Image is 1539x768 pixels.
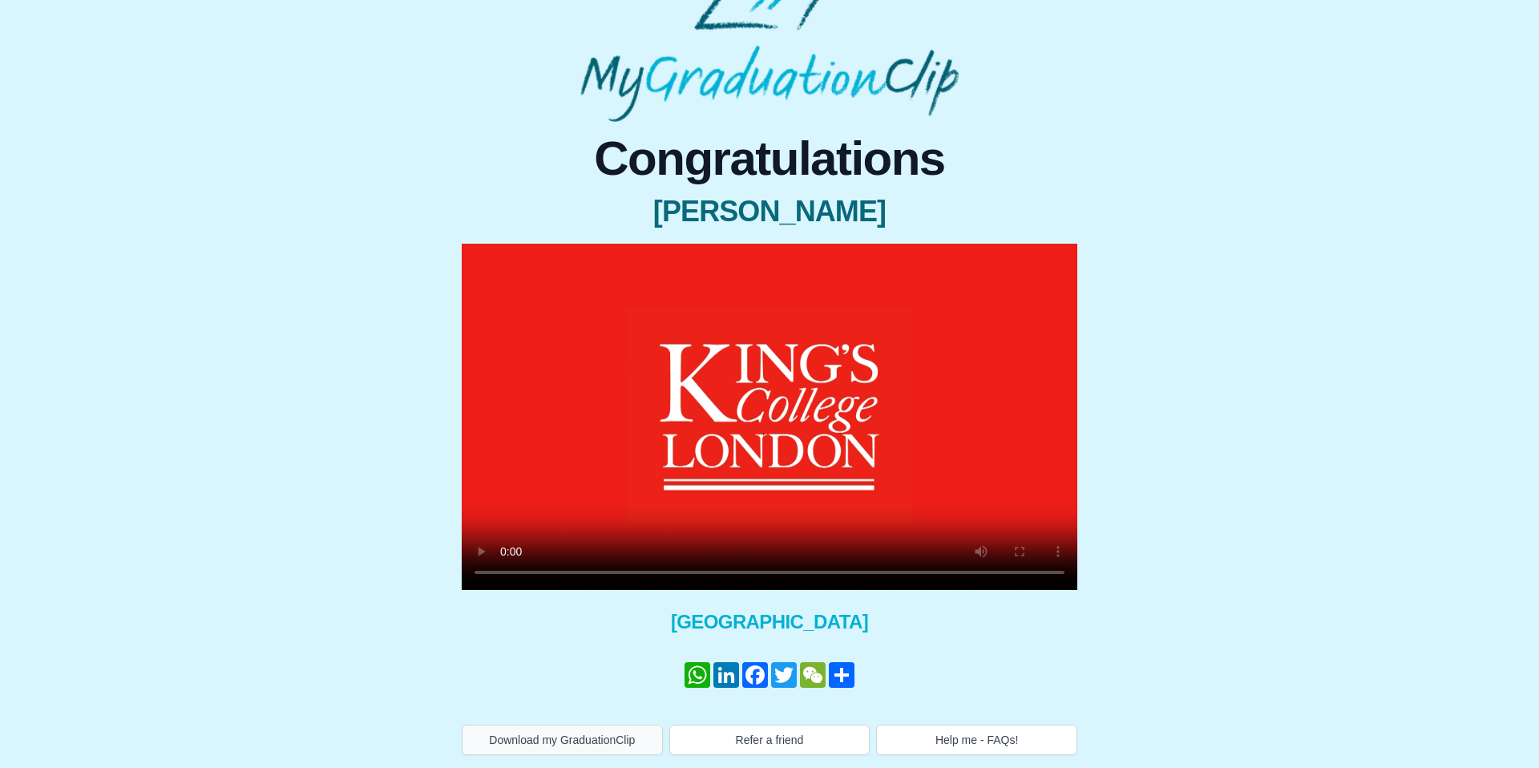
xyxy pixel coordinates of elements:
a: Twitter [769,662,798,688]
a: Share [827,662,856,688]
button: Help me - FAQs! [876,725,1077,755]
a: WhatsApp [683,662,712,688]
a: WeChat [798,662,827,688]
a: LinkedIn [712,662,741,688]
a: Facebook [741,662,769,688]
span: [GEOGRAPHIC_DATA] [462,609,1077,635]
span: [PERSON_NAME] [462,196,1077,228]
span: Congratulations [462,135,1077,183]
button: Refer a friend [669,725,870,755]
button: Download my GraduationClip [462,725,663,755]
